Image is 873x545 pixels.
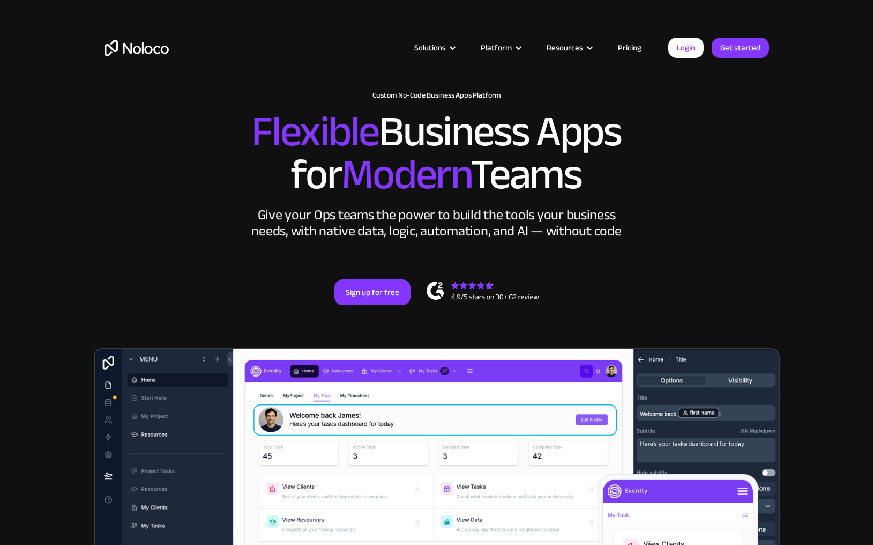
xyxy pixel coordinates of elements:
[341,135,471,215] span: Modern
[251,92,379,172] span: Flexible
[668,38,704,58] a: Login
[467,41,533,55] div: Platform
[401,41,467,55] div: Solutions
[481,41,512,55] div: Platform
[105,40,169,56] a: home
[547,41,583,55] div: Resources
[334,279,411,305] a: Sign up for free
[712,38,769,58] a: Get started
[533,41,605,55] div: Resources
[105,111,769,196] h2: Business Apps for Teams
[249,207,624,239] div: Give your Ops teams the power to build the tools your business needs, with native data, logic, au...
[414,41,446,55] div: Solutions
[605,41,655,55] a: Pricing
